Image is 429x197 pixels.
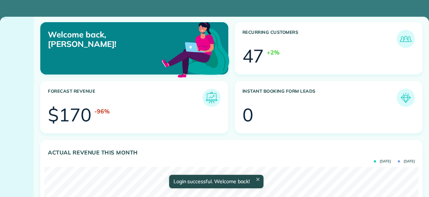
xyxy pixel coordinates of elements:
[374,160,391,163] span: [DATE]
[398,160,415,163] span: [DATE]
[242,89,397,107] h3: Instant Booking Form Leads
[48,106,91,124] div: $170
[169,175,263,188] div: Login successful. Welcome back!
[399,91,413,105] img: icon_form_leads-04211a6a04a5b2264e4ee56bc0799ec3eb69b7e499cbb523a139df1d13a81ae0.png
[242,47,264,65] div: 47
[48,149,415,156] h3: Actual Revenue this month
[242,106,253,124] div: 0
[204,91,219,105] img: icon_forecast_revenue-8c13a41c7ed35a8dcfafea3cbb826a0462acb37728057bba2d056411b612bbbe.png
[399,32,413,46] img: icon_recurring_customers-cf858462ba22bcd05b5a5880d41d6543d210077de5bb9ebc9590e49fd87d84ed.png
[160,14,231,84] img: dashboard_welcome-42a62b7d889689a78055ac9021e634bf52bae3f8056760290aed330b23ab8690.png
[242,30,397,48] h3: Recurring Customers
[48,89,203,107] h3: Forecast Revenue
[48,30,169,49] p: Welcome back, [PERSON_NAME]!
[94,107,110,116] div: -96%
[267,48,279,57] div: +2%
